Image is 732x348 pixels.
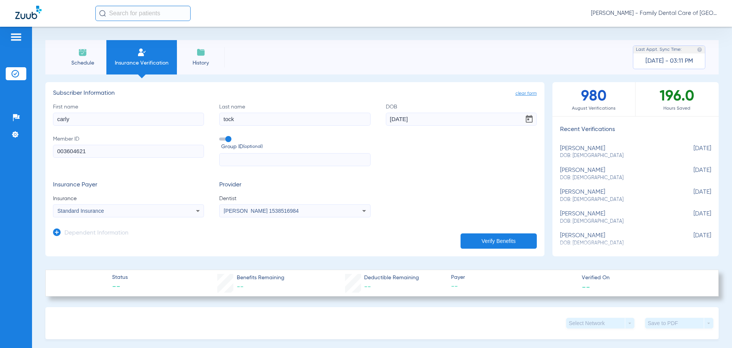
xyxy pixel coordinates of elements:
img: hamburger-icon [10,32,22,42]
img: Search Icon [99,10,106,17]
span: -- [451,282,575,291]
h3: Recent Verifications [552,126,719,134]
span: DOB: [DEMOGRAPHIC_DATA] [560,218,673,225]
img: History [196,48,205,57]
span: Benefits Remaining [237,274,284,282]
span: [PERSON_NAME] - Family Dental Care of [GEOGRAPHIC_DATA] [591,10,717,17]
input: Last name [219,113,370,126]
span: Hours Saved [636,105,719,112]
span: [DATE] [673,232,711,246]
div: [PERSON_NAME] [560,210,673,225]
img: Manual Insurance Verification [137,48,146,57]
span: Insurance Verification [112,59,171,67]
span: August Verifications [552,105,635,112]
span: History [183,59,219,67]
span: -- [364,283,371,290]
span: clear form [515,90,537,97]
div: [PERSON_NAME] [560,189,673,203]
span: Verified On [582,274,706,282]
button: Verify Benefits [461,233,537,249]
span: Dentist [219,195,370,202]
span: [DATE] - 03:11 PM [645,57,693,65]
div: [PERSON_NAME] [560,145,673,159]
span: Standard Insurance [58,208,104,214]
span: Status [112,274,128,282]
span: DOB: [DEMOGRAPHIC_DATA] [560,240,673,247]
span: [DATE] [673,167,711,181]
img: Zuub Logo [15,6,42,19]
span: Insurance [53,195,204,202]
span: [DATE] [673,145,711,159]
h3: Subscriber Information [53,90,537,97]
input: Search for patients [95,6,191,21]
img: Schedule [78,48,87,57]
span: Deductible Remaining [364,274,419,282]
label: Last name [219,103,370,126]
div: 980 [552,82,636,116]
span: DOB: [DEMOGRAPHIC_DATA] [560,152,673,159]
span: DOB: [DEMOGRAPHIC_DATA] [560,196,673,203]
span: -- [237,283,244,290]
button: Open calendar [522,112,537,127]
span: -- [112,282,128,293]
label: First name [53,103,204,126]
small: (optional) [243,143,263,151]
span: [DATE] [673,210,711,225]
div: 196.0 [636,82,719,116]
img: last sync help info [697,47,702,52]
span: Last Appt. Sync Time: [636,46,682,53]
label: Member ID [53,135,204,167]
span: Group ID [221,143,370,151]
span: Payer [451,274,575,282]
div: [PERSON_NAME] [560,232,673,246]
h3: Dependent Information [64,230,128,237]
span: [PERSON_NAME] 1538516984 [224,208,299,214]
span: Schedule [64,59,101,67]
span: DOB: [DEMOGRAPHIC_DATA] [560,175,673,181]
h3: Insurance Payer [53,181,204,189]
input: Member ID [53,145,204,158]
label: DOB [386,103,537,126]
input: First name [53,113,204,126]
span: -- [582,283,590,291]
span: [DATE] [673,189,711,203]
input: DOBOpen calendar [386,113,537,126]
div: [PERSON_NAME] [560,167,673,181]
h3: Provider [219,181,370,189]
